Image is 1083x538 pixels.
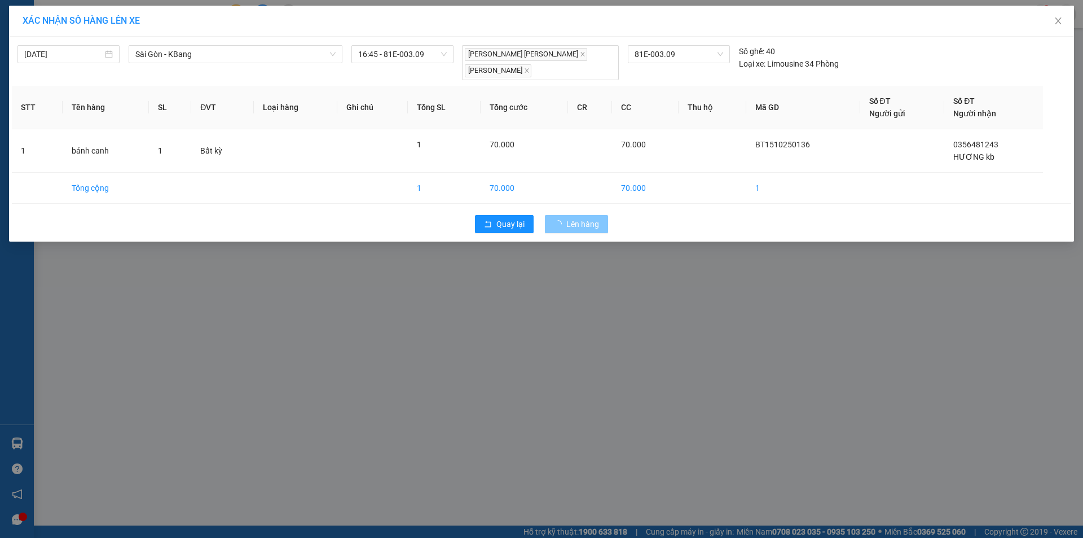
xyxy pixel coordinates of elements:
[254,86,337,129] th: Loại hàng
[612,86,679,129] th: CC
[6,9,39,65] img: logo.jpg
[329,51,336,58] span: down
[568,86,612,129] th: CR
[158,146,162,155] span: 1
[739,58,839,70] div: Limousine 34 Phòng
[191,86,254,129] th: ĐVT
[63,86,149,129] th: Tên hàng
[566,218,599,230] span: Lên hàng
[635,46,723,63] span: 81E-003.09
[1054,16,1063,25] span: close
[24,48,103,60] input: 15/10/2025
[612,173,679,204] td: 70.000
[739,45,764,58] span: Số ghế:
[953,109,996,118] span: Người nhận
[481,173,567,204] td: 70.000
[953,152,994,161] span: HƯƠNG kb
[953,140,998,149] span: 0356481243
[408,86,481,129] th: Tổng SL
[465,48,587,61] span: [PERSON_NAME] [PERSON_NAME]
[23,15,140,26] span: XÁC NHẬN SỐ HÀNG LÊN XE
[484,220,492,229] span: rollback
[135,46,336,63] span: Sài Gòn - KBang
[545,215,608,233] button: Lên hàng
[524,68,530,73] span: close
[869,109,905,118] span: Người gửi
[408,173,481,204] td: 1
[679,86,746,129] th: Thu hộ
[739,58,765,70] span: Loại xe:
[465,64,531,77] span: [PERSON_NAME]
[1042,6,1074,37] button: Close
[151,9,272,28] b: [DOMAIN_NAME]
[475,215,534,233] button: rollbackQuay lại
[481,86,567,129] th: Tổng cước
[739,45,775,58] div: 40
[621,140,646,149] span: 70.000
[869,97,891,106] span: Số ĐT
[746,86,860,129] th: Mã GD
[496,218,525,230] span: Quay lại
[953,97,975,106] span: Số ĐT
[358,46,447,63] span: 16:45 - 81E-003.09
[45,14,167,58] b: [PERSON_NAME] [PERSON_NAME]
[580,51,585,57] span: close
[63,129,149,173] td: bánh canh
[63,173,149,204] td: Tổng cộng
[417,140,421,149] span: 1
[6,65,91,84] h2: BT1510250134
[12,86,63,129] th: STT
[59,65,272,137] h2: VP Nhận: An Khê
[191,129,254,173] td: Bất kỳ
[746,173,860,204] td: 1
[755,140,810,149] span: BT1510250136
[337,86,408,129] th: Ghi chú
[12,129,63,173] td: 1
[490,140,514,149] span: 70.000
[554,220,566,228] span: loading
[149,86,191,129] th: SL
